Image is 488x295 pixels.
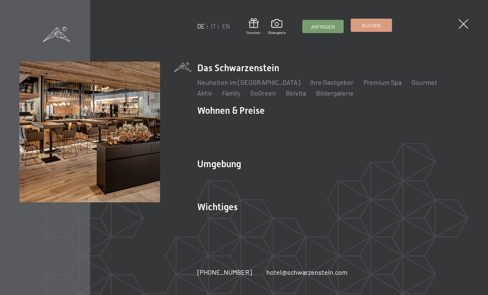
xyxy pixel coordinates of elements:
span: [PHONE_NUMBER] [197,268,252,276]
a: Bildergalerie [268,19,286,35]
a: Premium Spa [364,78,402,86]
a: IT [211,23,216,30]
a: Gourmet [411,78,437,86]
a: Gutschein [246,18,261,35]
a: hotel@schwarzenstein.com [266,268,347,277]
a: [PHONE_NUMBER] [197,268,252,277]
a: EN [222,23,230,30]
a: Family [222,89,240,97]
a: Bildergalerie [316,89,354,97]
span: Gutschein [246,31,261,35]
a: Anfragen [303,20,343,33]
span: Bildergalerie [268,31,286,35]
a: Buchen [351,19,392,31]
a: DE [197,23,205,30]
span: Buchen [362,22,381,29]
span: Anfragen [311,23,335,30]
a: Ihre Gastgeber [310,78,354,86]
a: GoGreen [250,89,276,97]
a: Aktiv [197,89,212,97]
a: Neuheiten im [GEOGRAPHIC_DATA] [197,78,300,86]
a: Belvita [286,89,306,97]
